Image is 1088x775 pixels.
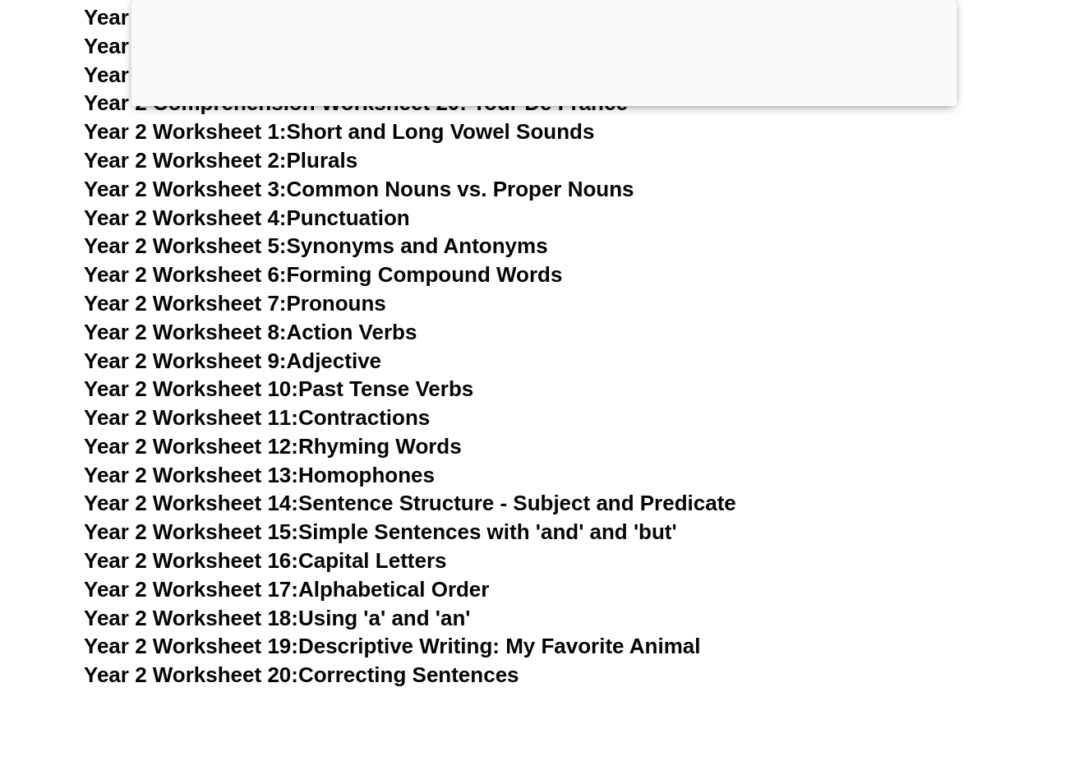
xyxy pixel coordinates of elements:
[84,348,381,373] a: Year 2 Worksheet 9:Adjective
[84,662,298,687] span: Year 2 Worksheet 20:
[84,634,700,658] a: Year 2 Worksheet 19:Descriptive Writing: My Favorite Animal
[84,177,287,201] span: Year 2 Worksheet 3:
[84,405,430,430] a: Year 2 Worksheet 11:Contractions
[84,119,287,144] span: Year 2 Worksheet 1:
[84,233,287,258] span: Year 2 Worksheet 5:
[806,589,1088,775] iframe: Chat Widget
[84,463,298,487] span: Year 2 Worksheet 13:
[84,606,470,630] a: Year 2 Worksheet 18:Using 'a' and 'an'
[84,376,298,401] span: Year 2 Worksheet 10:
[84,577,298,602] span: Year 2 Worksheet 17:
[84,148,287,173] span: Year 2 Worksheet 2:
[84,177,634,201] a: Year 2 Worksheet 3:Common Nouns vs. Proper Nouns
[84,62,711,87] a: Year 2 Comprehension Worksheet 19: The Mischievous Cloud
[84,320,417,344] a: Year 2 Worksheet 8:Action Verbs
[84,205,287,230] span: Year 2 Worksheet 4:
[84,291,287,316] span: Year 2 Worksheet 7:
[84,519,298,544] span: Year 2 Worksheet 15:
[84,577,489,602] a: Year 2 Worksheet 17:Alphabetical Order
[84,348,287,373] span: Year 2 Worksheet 9:
[84,90,628,115] a: Year 2 Comprehension Worksheet 20: Tour De France
[84,291,386,316] a: Year 2 Worksheet 7:Pronouns
[84,405,298,430] span: Year 2 Worksheet 11:
[84,376,473,401] a: Year 2 Worksheet 10:Past Tense Verbs
[84,463,435,487] a: Year 2 Worksheet 13:Homophones
[84,148,357,173] a: Year 2 Worksheet 2:Plurals
[84,491,736,515] a: Year 2 Worksheet 14:Sentence Structure - Subject and Predicate
[84,233,548,258] a: Year 2 Worksheet 5:Synonyms and Antonyms
[84,662,519,687] a: Year 2 Worksheet 20:Correcting Sentences
[84,262,562,287] a: Year 2 Worksheet 6:Forming Compound Words
[84,5,628,30] a: Year 2 Comprehension Worksheet 17: Rainbow Quest
[84,320,287,344] span: Year 2 Worksheet 8:
[84,434,462,459] a: Year 2 Worksheet 12:Rhyming Words
[84,548,298,573] span: Year 2 Worksheet 16:
[84,548,446,573] a: Year 2 Worksheet 16:Capital Letters
[84,634,298,658] span: Year 2 Worksheet 19:
[84,491,298,515] span: Year 2 Worksheet 14:
[84,519,677,544] a: Year 2 Worksheet 15:Simple Sentences with 'and' and 'but'
[84,262,287,287] span: Year 2 Worksheet 6:
[84,434,298,459] span: Year 2 Worksheet 12:
[84,119,594,144] a: Year 2 Worksheet 1:Short and Long Vowel Sounds
[84,606,298,630] span: Year 2 Worksheet 18:
[84,34,702,58] a: Year 2 Comprehension Worksheet 18: The Weather Watchers
[84,205,410,230] a: Year 2 Worksheet 4:Punctuation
